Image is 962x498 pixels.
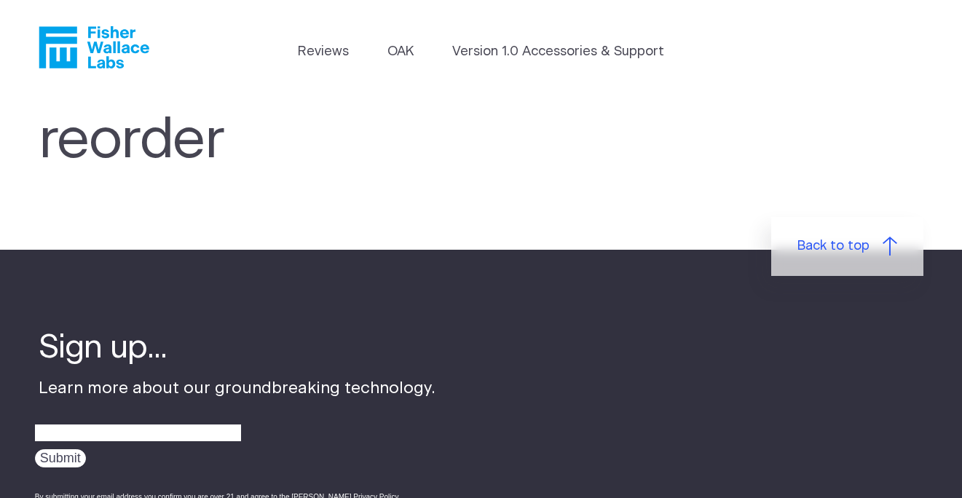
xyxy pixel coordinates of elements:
span: Back to top [797,237,870,256]
a: OAK [387,42,414,62]
a: Fisher Wallace [39,26,149,68]
a: Back to top [771,217,923,276]
a: Version 1.0 Accessories & Support [452,42,664,62]
a: Reviews [298,42,349,62]
input: Submit [35,449,86,467]
h1: reorder [39,108,621,173]
h4: Sign up... [39,326,435,370]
